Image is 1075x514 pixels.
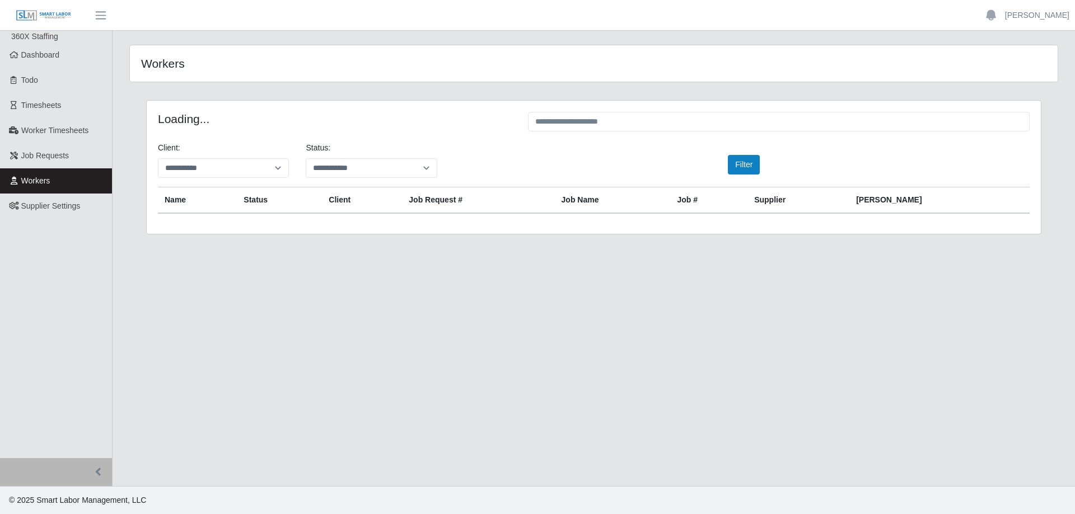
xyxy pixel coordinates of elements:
span: Todo [21,76,38,84]
span: 360X Staffing [11,32,58,41]
span: © 2025 Smart Labor Management, LLC [9,496,146,504]
th: Client [322,187,402,214]
th: Supplier [747,187,849,214]
span: Worker Timesheets [21,126,88,135]
span: Dashboard [21,50,60,59]
img: SLM Logo [16,10,72,22]
label: Status: [306,142,330,154]
th: Job Name [555,187,671,214]
th: Name [158,187,237,214]
h4: Workers [141,56,508,70]
th: Job Request # [402,187,554,214]
span: Job Requests [21,151,69,160]
span: Timesheets [21,101,62,110]
button: Filter [728,155,760,175]
span: Supplier Settings [21,201,81,210]
th: [PERSON_NAME] [849,187,1030,214]
h4: Loading... [158,112,511,126]
th: Job # [670,187,747,214]
label: Client: [158,142,180,154]
th: Status [237,187,322,214]
span: Workers [21,176,50,185]
a: [PERSON_NAME] [1005,10,1069,21]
